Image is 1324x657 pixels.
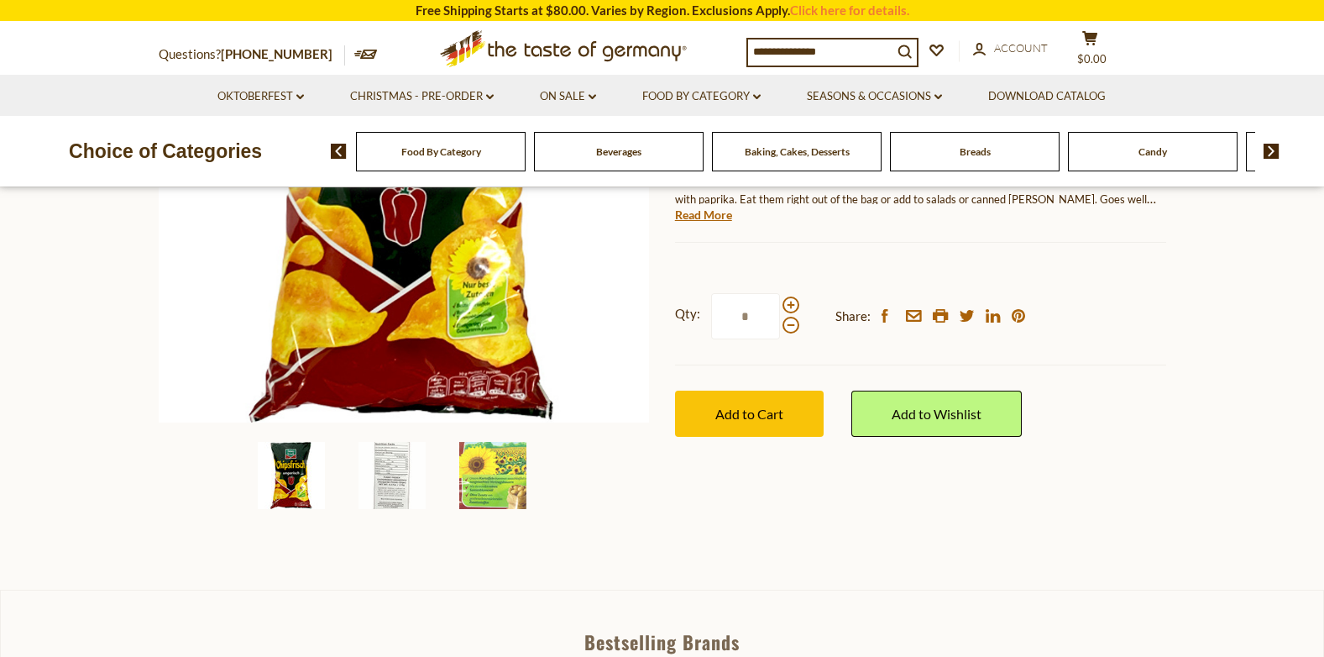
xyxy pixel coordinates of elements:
[1065,30,1116,72] button: $0.00
[159,44,345,66] p: Questions?
[851,391,1022,437] a: Add to Wishlist
[459,442,526,509] img: Funny Frisch "Chips Frish" Potato Chips with Paprika, 5.3 oz
[1264,144,1280,159] img: next arrow
[715,406,783,422] span: Add to Cart
[350,87,494,106] a: Christmas - PRE-ORDER
[675,207,732,223] a: Read More
[217,87,304,106] a: Oktoberfest
[258,442,325,509] img: Funny Frisch "Chips Frish" Potato Chips with Paprika, 5.3 oz
[988,87,1106,106] a: Download Catalog
[596,145,641,158] a: Beverages
[540,87,596,106] a: On Sale
[1,633,1323,651] div: Bestselling Brands
[835,306,871,327] span: Share:
[675,171,1156,227] span: Crunchy, thinly sliced potato chips, from German spuds roasted in sunflower oil and lightly seaso...
[745,145,850,158] a: Baking, Cakes, Desserts
[711,293,780,339] input: Qty:
[1138,145,1167,158] a: Candy
[221,46,332,61] a: [PHONE_NUMBER]
[1077,52,1107,66] span: $0.00
[331,144,347,159] img: previous arrow
[790,3,909,18] a: Click here for details.
[675,391,824,437] button: Add to Cart
[401,145,481,158] a: Food By Category
[973,39,1048,58] a: Account
[358,442,426,509] img: Funny Frisch "Chips Frish" Potato Chips with Paprika, 5.3 oz
[675,303,700,324] strong: Qty:
[807,87,942,106] a: Seasons & Occasions
[994,41,1048,55] span: Account
[642,87,761,106] a: Food By Category
[960,145,991,158] a: Breads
